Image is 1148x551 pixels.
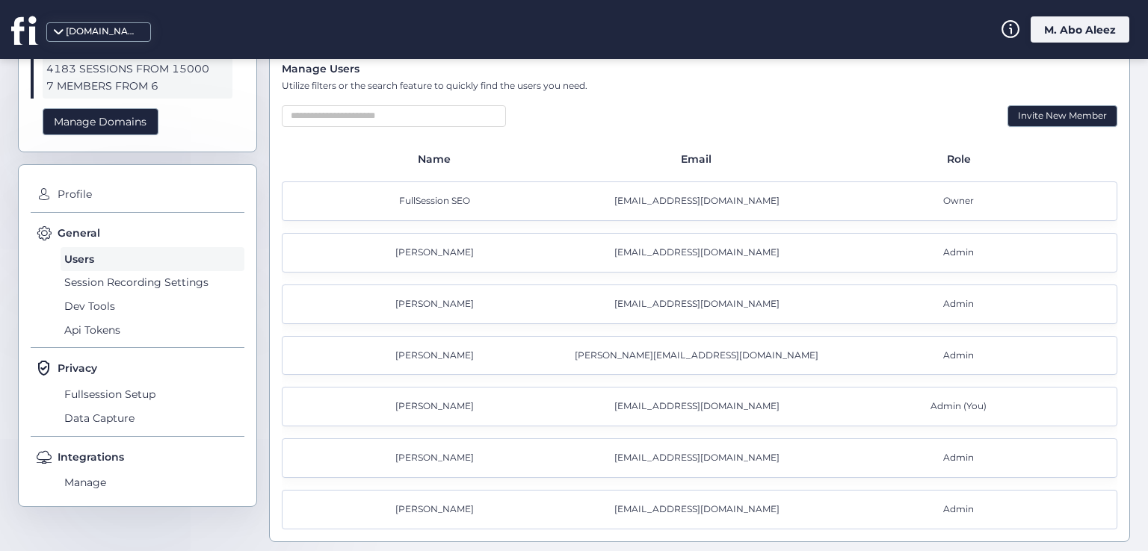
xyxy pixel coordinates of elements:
[569,246,831,260] div: [EMAIL_ADDRESS][DOMAIN_NAME]
[569,297,831,311] div: [EMAIL_ADDRESS][DOMAIN_NAME]
[282,60,1117,77] div: Manage Users
[61,318,244,342] span: Api Tokens
[58,225,100,241] span: General
[306,297,569,311] div: [PERSON_NAME]
[306,246,569,260] div: [PERSON_NAME]
[569,349,831,363] div: [PERSON_NAME][EMAIL_ADDRESS][DOMAIN_NAME]
[569,194,831,208] div: [EMAIL_ADDRESS][DOMAIN_NAME]
[61,471,244,495] span: Manage
[943,502,974,517] span: Admin
[931,399,987,414] span: Admin (You)
[61,294,244,318] span: Dev Tools
[1007,105,1117,127] div: Invite New Member
[61,382,244,406] span: Fullsession Setup
[54,183,244,207] span: Profile
[306,194,569,208] div: FullSession SEO
[569,451,831,465] div: [EMAIL_ADDRESS][DOMAIN_NAME]
[943,194,974,208] span: Owner
[568,151,830,167] div: Email
[58,360,97,376] span: Privacy
[306,151,568,167] div: Name
[66,25,141,39] div: [DOMAIN_NAME]
[943,297,974,311] span: Admin
[61,406,244,430] span: Data Capture
[46,78,229,95] span: 7 MEMBERS FROM 6
[831,151,1093,167] div: Role
[569,502,831,517] div: [EMAIL_ADDRESS][DOMAIN_NAME]
[306,451,569,465] div: [PERSON_NAME]
[1031,16,1129,43] div: M. Abo Aleez
[61,247,244,271] span: Users
[306,349,569,363] div: [PERSON_NAME]
[306,399,569,414] div: [PERSON_NAME]
[46,60,229,78] span: 4183 SESSIONS FROM 15000
[943,451,974,465] span: Admin
[943,246,974,260] span: Admin
[306,502,569,517] div: [PERSON_NAME]
[61,271,244,295] span: Session Recording Settings
[943,349,974,363] span: Admin
[282,79,1117,93] div: Utilize filters or the search feature to quickly find the users you need.
[58,449,124,465] span: Integrations
[43,108,158,136] div: Manage Domains
[569,399,831,414] div: [EMAIL_ADDRESS][DOMAIN_NAME]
